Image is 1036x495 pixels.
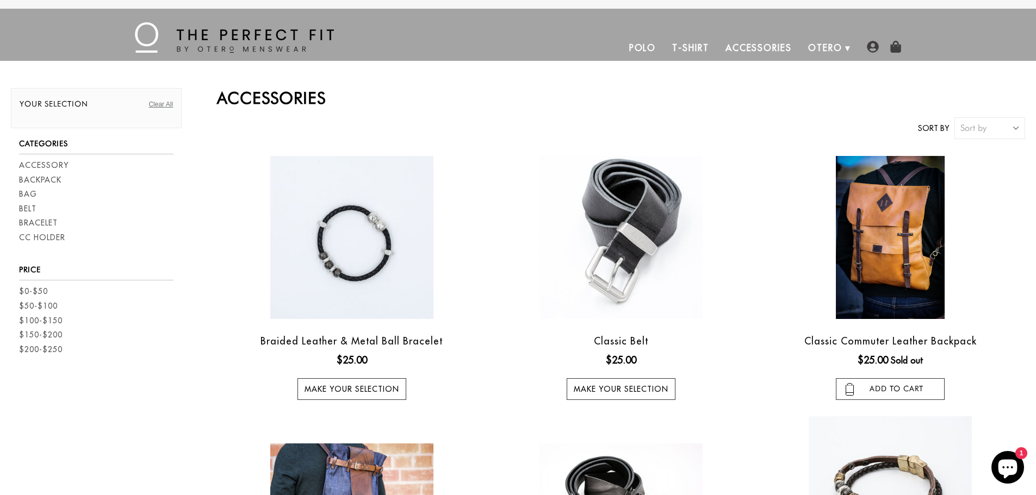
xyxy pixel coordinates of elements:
[148,99,173,109] a: Clear All
[800,35,851,61] a: Otero
[337,353,367,367] ins: $25.00
[19,174,61,186] a: Backpack
[836,156,945,319] img: leather backpack
[594,335,648,347] a: Classic Belt
[19,344,63,355] a: $200-$250
[135,22,334,53] img: The Perfect Fit - by Otero Menswear - Logo
[858,353,888,367] ins: $25.00
[539,156,703,319] img: otero menswear classic black leather belt
[621,35,665,61] a: Polo
[20,99,173,114] h2: Your selection
[297,378,406,400] a: Make your selection
[19,217,58,229] a: Bracelet
[836,378,945,400] input: add to cart
[19,300,58,312] a: $50-$100
[220,156,483,319] a: black braided leather bracelet
[19,160,69,171] a: Accessory
[260,335,443,347] a: Braided Leather & Metal Ball Bracelet
[19,265,173,280] h3: Price
[664,35,717,61] a: T-Shirt
[19,203,36,215] a: Belt
[890,41,902,53] img: shopping-bag-icon.png
[567,378,675,400] a: Make your selection
[217,88,1025,108] h2: Accessories
[891,355,923,366] span: Sold out
[19,139,173,154] h3: Categories
[489,156,753,319] a: otero menswear classic black leather belt
[717,35,800,61] a: Accessories
[867,41,879,53] img: user-account-icon.png
[19,189,37,200] a: Bag
[19,286,48,297] a: $0-$50
[19,329,63,341] a: $150-$200
[19,315,63,327] a: $100-$150
[19,232,65,243] a: CC Holder
[759,156,1022,319] a: leather backpack
[804,335,977,347] a: Classic Commuter Leather Backpack
[270,156,433,319] img: black braided leather bracelet
[918,123,949,134] label: Sort by
[606,353,636,367] ins: $25.00
[988,451,1027,486] inbox-online-store-chat: Shopify online store chat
